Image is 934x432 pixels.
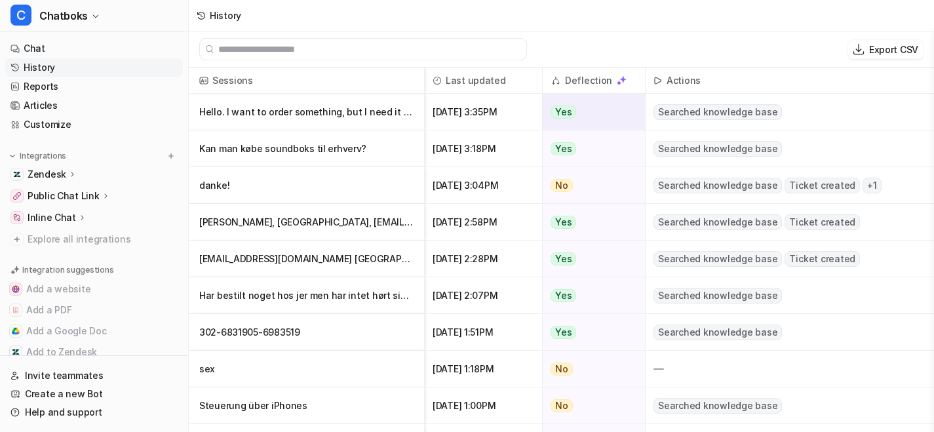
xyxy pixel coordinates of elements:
span: C [10,5,31,26]
span: + 1 [863,178,882,193]
span: [DATE] 1:51PM [430,314,537,351]
span: Ticket created [785,251,860,267]
span: [DATE] 1:00PM [430,387,537,424]
a: Reports [5,77,183,96]
span: Chatboks [39,7,88,25]
button: Yes [543,204,636,241]
p: Public Chat Link [28,189,100,203]
img: Add a PDF [12,306,20,314]
a: Invite teammates [5,366,183,385]
span: Searched knowledge base [653,251,782,267]
button: Yes [543,314,636,351]
span: Searched knowledge base [653,288,782,304]
a: History [5,58,183,77]
img: Add a website [12,285,20,293]
p: [EMAIL_ADDRESS][DOMAIN_NAME] [GEOGRAPHIC_DATA] [199,241,414,277]
span: Yes [551,106,576,119]
p: Integration suggestions [22,264,113,276]
p: sex [199,351,414,387]
div: History [210,9,241,22]
span: No [551,399,573,412]
span: [DATE] 3:18PM [430,130,537,167]
span: Sessions [194,68,419,94]
img: Inline Chat [13,214,21,222]
a: Create a new Bot [5,385,183,403]
span: [DATE] 2:28PM [430,241,537,277]
span: Searched knowledge base [653,178,782,193]
img: explore all integrations [10,233,24,246]
span: Searched knowledge base [653,398,782,414]
span: [DATE] 2:07PM [430,277,537,314]
img: expand menu [8,151,17,161]
button: Add a Google DocAdd a Google Doc [5,321,183,342]
button: Yes [543,130,636,167]
button: No [543,167,636,204]
button: Export CSV [848,40,924,59]
h2: Deflection [565,68,612,94]
span: Ticket created [785,178,860,193]
span: Searched knowledge base [653,141,782,157]
img: Add a Google Doc [12,327,20,335]
p: 302-6831905-6983519 [199,314,414,351]
p: Kan man købe soundboks til erhverv? [199,130,414,167]
a: Chat [5,39,183,58]
button: No [543,351,636,387]
span: Searched knowledge base [653,324,782,340]
button: Yes [543,277,636,314]
span: Yes [551,216,576,229]
span: Searched knowledge base [653,214,782,230]
p: Har bestilt noget hos jer men har intet hørt siden ordre bekræftelse [199,277,414,314]
p: danke! [199,167,414,204]
button: Yes [543,241,636,277]
span: No [551,179,573,192]
button: No [543,387,636,424]
span: Ticket created [785,214,860,230]
img: Zendesk [13,170,21,178]
button: Add to ZendeskAdd to Zendesk [5,342,183,363]
span: Yes [551,142,576,155]
span: No [551,363,573,376]
p: Integrations [20,151,66,161]
img: menu_add.svg [166,151,176,161]
span: [DATE] 3:04PM [430,167,537,204]
a: Explore all integrations [5,230,183,248]
span: Explore all integrations [28,229,178,250]
img: Add to Zendesk [12,348,20,356]
button: Add a PDFAdd a PDF [5,300,183,321]
a: Customize [5,115,183,134]
button: Yes [543,94,636,130]
span: Yes [551,289,576,302]
p: Steuerung über iPhones [199,387,414,424]
span: [DATE] 1:18PM [430,351,537,387]
span: Searched knowledge base [653,104,782,120]
p: Inline Chat [28,211,76,224]
p: Zendesk [28,168,66,181]
a: Articles [5,96,183,115]
a: Help and support [5,403,183,422]
p: Export CSV [869,43,918,56]
p: Hello. I want to order something, but I need it for company with company ID and [199,94,414,130]
img: Public Chat Link [13,192,21,200]
span: Yes [551,326,576,339]
span: [DATE] 2:58PM [430,204,537,241]
span: [DATE] 3:35PM [430,94,537,130]
p: [PERSON_NAME], [GEOGRAPHIC_DATA], [EMAIL_ADDRESS][DOMAIN_NAME]. Jeg har dog skrevet [199,204,414,241]
span: Yes [551,252,576,265]
button: Integrations [5,149,70,163]
button: Add a websiteAdd a website [5,279,183,300]
h2: Actions [667,68,701,94]
span: Last updated [430,68,537,94]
